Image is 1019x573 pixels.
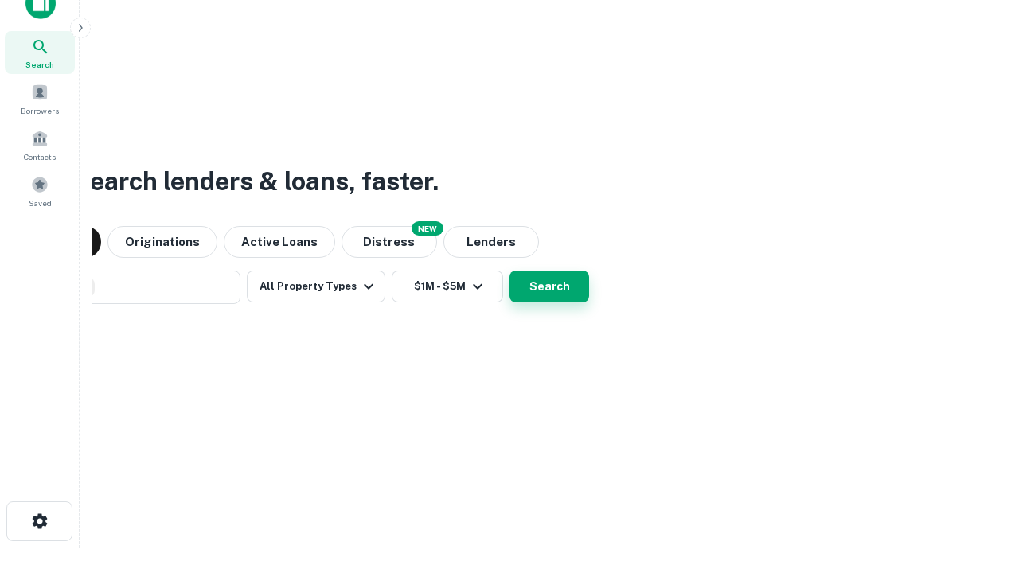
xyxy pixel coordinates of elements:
button: $1M - $5M [392,271,503,302]
a: Saved [5,170,75,212]
span: Contacts [24,150,56,163]
button: Active Loans [224,226,335,258]
button: Originations [107,226,217,258]
button: Search [509,271,589,302]
button: Search distressed loans with lien and other non-mortgage details. [342,226,437,258]
div: NEW [412,221,443,236]
span: Borrowers [21,104,59,117]
span: Saved [29,197,52,209]
span: Search [25,58,54,71]
h3: Search lenders & loans, faster. [72,162,439,201]
button: All Property Types [247,271,385,302]
a: Borrowers [5,77,75,120]
button: Lenders [443,226,539,258]
a: Contacts [5,123,75,166]
iframe: Chat Widget [939,446,1019,522]
a: Search [5,31,75,74]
